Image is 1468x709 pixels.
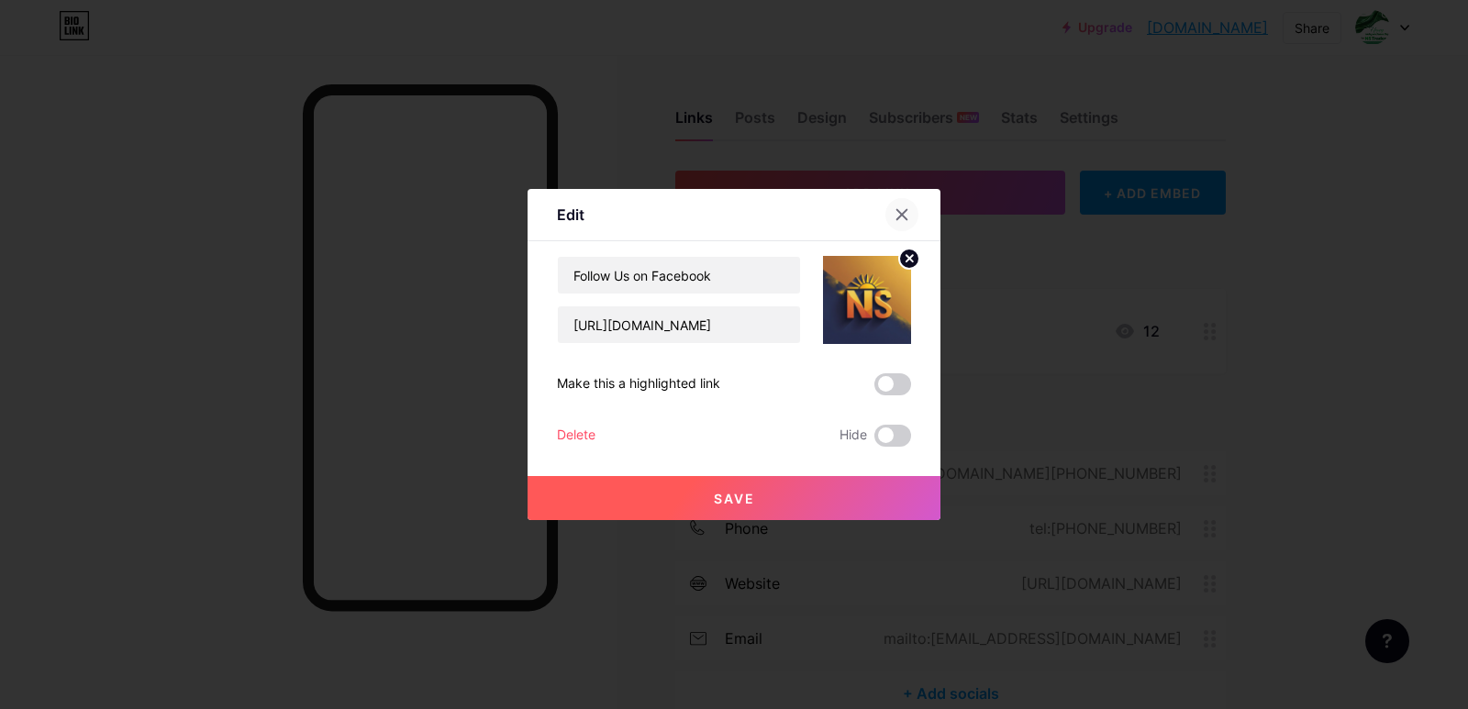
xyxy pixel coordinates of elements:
[528,476,940,520] button: Save
[558,306,800,343] input: URL
[558,257,800,294] input: Title
[557,373,720,395] div: Make this a highlighted link
[557,425,595,447] div: Delete
[840,425,867,447] span: Hide
[557,204,584,226] div: Edit
[823,256,911,344] img: link_thumbnail
[714,491,755,506] span: Save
